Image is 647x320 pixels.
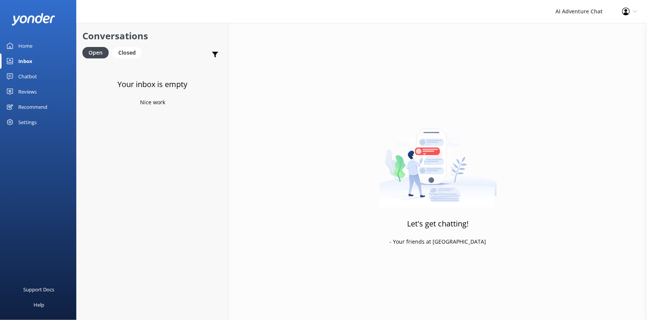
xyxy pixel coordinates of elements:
div: Open [82,47,109,58]
h2: Conversations [82,29,223,43]
h3: Let's get chatting! [407,218,469,230]
div: Settings [18,115,37,130]
img: yonder-white-logo.png [11,13,55,26]
img: artwork of a man stealing a conversation from at giant smartphone [379,112,497,208]
div: Inbox [18,53,32,69]
p: - Your friends at [GEOGRAPHIC_DATA] [390,238,486,246]
h3: Your inbox is empty [118,78,188,91]
div: Reviews [18,84,37,99]
div: Chatbot [18,69,37,84]
a: Closed [113,48,145,57]
div: Support Docs [24,282,55,297]
p: Nice work [140,98,165,107]
a: Open [82,48,113,57]
div: Recommend [18,99,47,115]
div: Help [34,297,44,312]
div: Closed [113,47,142,58]
div: Home [18,38,32,53]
